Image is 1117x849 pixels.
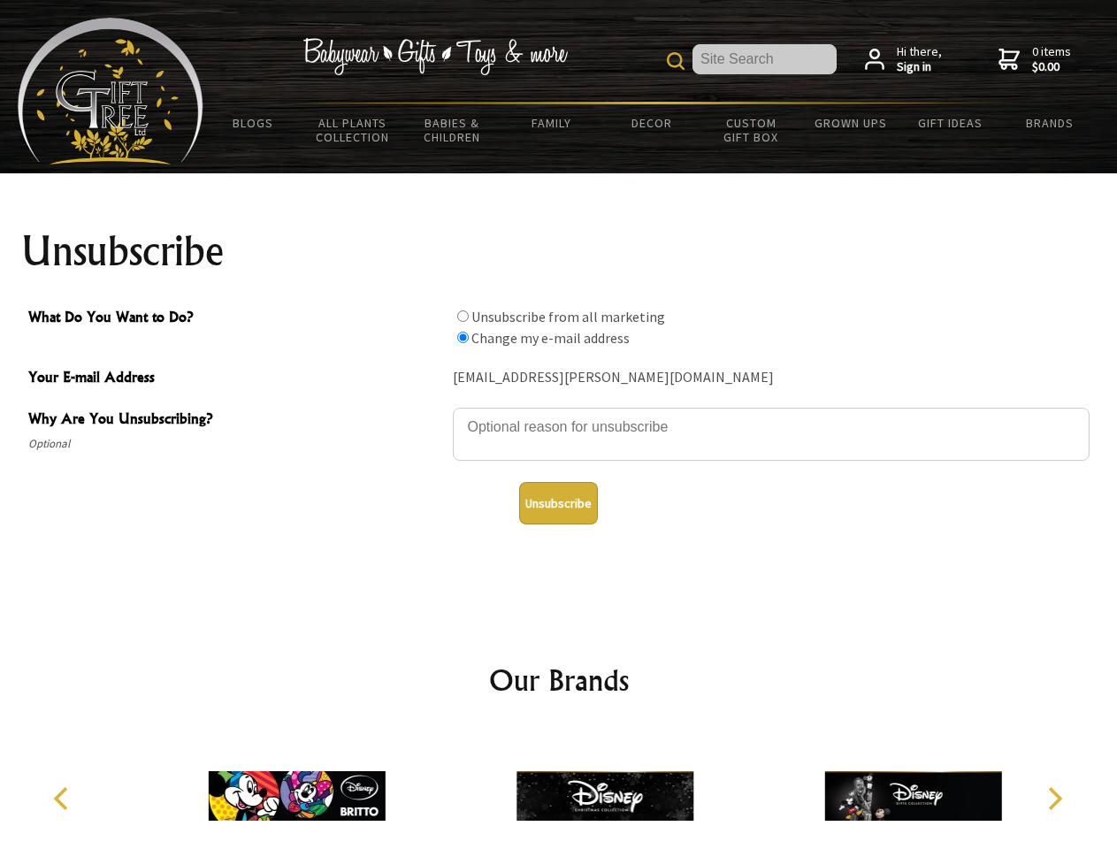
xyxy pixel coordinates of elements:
[28,306,444,332] span: What Do You Want to Do?
[453,408,1090,461] textarea: Why Are You Unsubscribing?
[302,38,568,75] img: Babywear - Gifts - Toys & more
[502,104,602,141] a: Family
[701,104,801,156] a: Custom Gift Box
[21,230,1097,272] h1: Unsubscribe
[471,329,630,347] label: Change my e-mail address
[44,779,83,818] button: Previous
[897,44,942,75] span: Hi there,
[998,44,1071,75] a: 0 items$0.00
[18,18,203,164] img: Babyware - Gifts - Toys and more...
[1035,779,1074,818] button: Next
[865,44,942,75] a: Hi there,Sign in
[28,408,444,433] span: Why Are You Unsubscribing?
[471,308,665,325] label: Unsubscribe from all marketing
[453,364,1090,392] div: [EMAIL_ADDRESS][PERSON_NAME][DOMAIN_NAME]
[457,332,469,343] input: What Do You Want to Do?
[692,44,837,74] input: Site Search
[1032,59,1071,75] strong: $0.00
[667,52,685,70] img: product search
[28,433,444,455] span: Optional
[457,310,469,322] input: What Do You Want to Do?
[601,104,701,141] a: Decor
[1032,43,1071,75] span: 0 items
[35,659,1083,701] h2: Our Brands
[1000,104,1100,141] a: Brands
[303,104,403,156] a: All Plants Collection
[203,104,303,141] a: BLOGS
[900,104,1000,141] a: Gift Ideas
[897,59,942,75] strong: Sign in
[402,104,502,156] a: Babies & Children
[519,482,598,524] button: Unsubscribe
[28,366,444,392] span: Your E-mail Address
[800,104,900,141] a: Grown Ups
